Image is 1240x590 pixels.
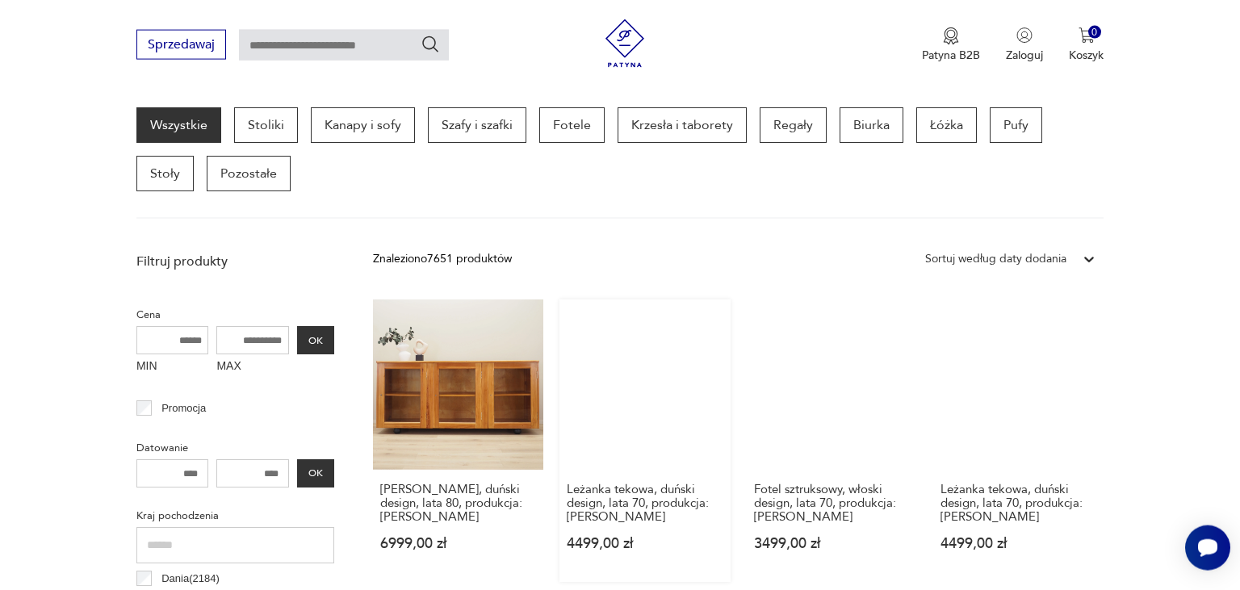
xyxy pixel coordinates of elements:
p: 3499,00 zł [754,537,910,550]
h3: Leżanka tekowa, duński design, lata 70, produkcja: [PERSON_NAME] [567,483,723,524]
div: Sortuj według daty dodania [925,250,1066,268]
a: Pufy [990,107,1042,143]
p: Zaloguj [1006,48,1043,63]
button: 0Koszyk [1069,27,1104,63]
label: MAX [216,354,289,380]
div: 0 [1088,26,1102,40]
button: Szukaj [421,35,440,54]
a: Kanapy i sofy [311,107,415,143]
p: Kraj pochodzenia [136,507,334,525]
a: Stoliki [234,107,298,143]
p: Filtruj produkty [136,253,334,270]
a: Stoły [136,156,194,191]
a: Szafy i szafki [428,107,526,143]
a: Leżanka tekowa, duński design, lata 70, produkcja: DaniaLeżanka tekowa, duński design, lata 70, p... [559,299,730,582]
img: Ikonka użytkownika [1016,27,1033,44]
p: Patyna B2B [922,48,980,63]
p: Cena [136,306,334,324]
a: Ikona medaluPatyna B2B [922,27,980,63]
p: 6999,00 zł [380,537,536,550]
a: Sprzedawaj [136,40,226,52]
a: Leżanka tekowa, duński design, lata 70, produkcja: DaniaLeżanka tekowa, duński design, lata 70, p... [933,299,1104,582]
p: Datowanie [136,439,334,457]
button: OK [297,459,334,487]
a: Fotele [539,107,605,143]
h3: Leżanka tekowa, duński design, lata 70, produkcja: [PERSON_NAME] [940,483,1096,524]
div: Znaleziono 7651 produktów [373,250,512,268]
p: Promocja [161,400,206,417]
a: Krzesła i taborety [618,107,747,143]
button: Zaloguj [1006,27,1043,63]
button: Patyna B2B [922,27,980,63]
a: Łóżka [916,107,977,143]
a: Wszystkie [136,107,221,143]
p: 4499,00 zł [567,537,723,550]
a: Fotel sztruksowy, włoski design, lata 70, produkcja: WłochyFotel sztruksowy, włoski design, lata ... [747,299,917,582]
a: Pozostałe [207,156,291,191]
h3: [PERSON_NAME], duński design, lata 80, produkcja: [PERSON_NAME] [380,483,536,524]
label: MIN [136,354,209,380]
img: Patyna - sklep z meblami i dekoracjami vintage [601,19,649,68]
img: Ikona medalu [943,27,959,45]
h3: Fotel sztruksowy, włoski design, lata 70, produkcja: [PERSON_NAME] [754,483,910,524]
p: Dania ( 2184 ) [161,570,220,588]
p: Koszyk [1069,48,1104,63]
a: Witryna sosnowa, duński design, lata 80, produkcja: Dania[PERSON_NAME], duński design, lata 80, p... [373,299,543,582]
a: Biurka [840,107,903,143]
p: 4499,00 zł [940,537,1096,550]
a: Regały [760,107,827,143]
button: OK [297,326,334,354]
img: Ikona koszyka [1079,27,1095,44]
button: Sprzedawaj [136,30,226,60]
iframe: Smartsupp widget button [1185,525,1230,571]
